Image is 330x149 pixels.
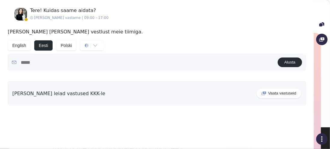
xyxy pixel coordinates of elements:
button: Polski [56,40,76,51]
div: [PERSON_NAME] vastame | 09:00 - 17:00 [30,15,108,20]
p: [PERSON_NAME] [PERSON_NAME] vestlust meie tiimiga. [8,29,306,35]
button: Alusta [278,57,302,67]
div: Tere! Kuidas saame aidata? [30,8,108,13]
button: Eesti [34,40,53,51]
img: Site logo [14,5,27,24]
img: email.svg [12,60,17,65]
button: English [8,40,31,51]
div: [PERSON_NAME] leiad vastused KKK-le [12,91,105,96]
button: Vaata vastuseid [256,88,301,98]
